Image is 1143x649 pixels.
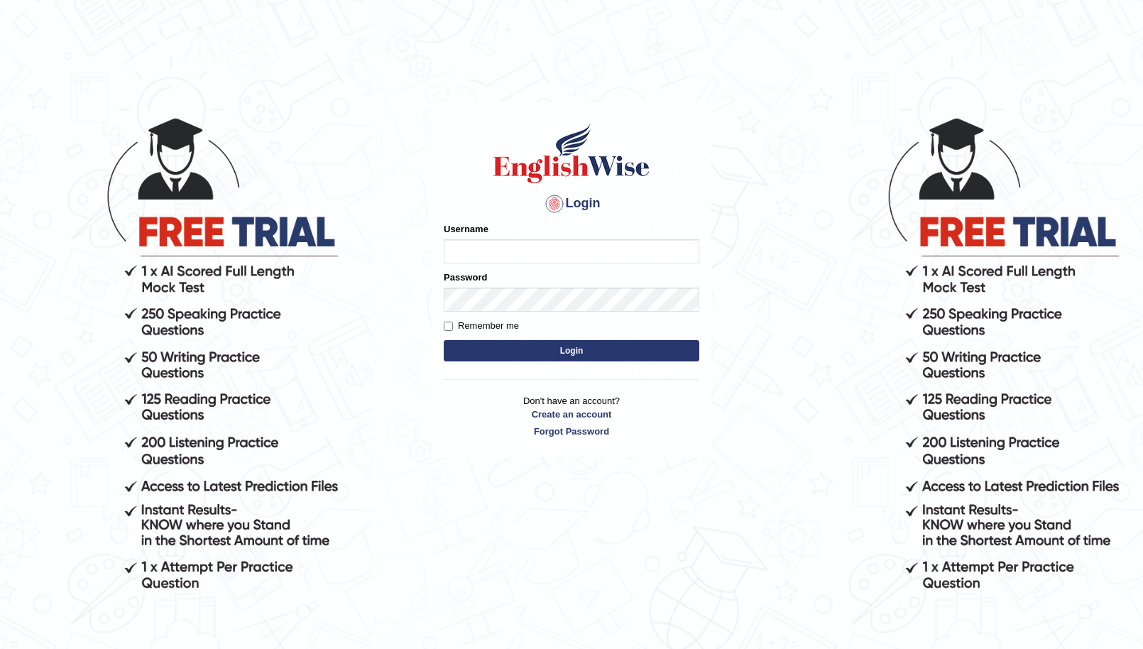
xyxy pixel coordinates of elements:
[444,394,699,438] p: Don't have an account?
[444,319,519,333] label: Remember me
[444,408,699,421] a: Create an account
[444,340,699,361] button: Login
[444,425,699,438] a: Forgot Password
[491,121,652,185] img: Logo of English Wise sign in for intelligent practice with AI
[444,222,488,236] label: Username
[444,192,699,215] h4: Login
[444,322,453,331] input: Remember me
[444,271,487,284] label: Password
